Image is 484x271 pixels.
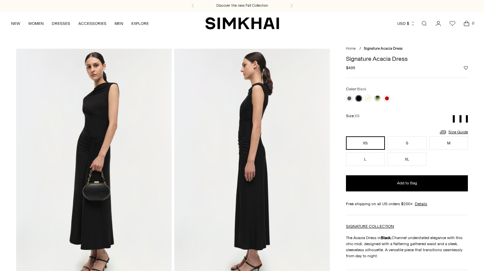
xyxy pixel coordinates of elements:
[364,46,402,51] span: Signature Acacia Dress
[460,17,473,30] a: Open cart modal
[355,114,359,118] span: XS
[346,46,468,52] nav: breadcrumbs
[346,224,394,229] a: SIGNATURE COLLECTION
[397,16,415,31] button: USD $
[415,201,427,207] a: Details
[28,16,44,31] a: WOMEN
[52,16,70,31] a: DRESSES
[131,16,149,31] a: EXPLORE
[346,113,359,119] label: Size:
[397,180,417,186] span: Add to Bag
[216,3,268,8] a: Discover the new Fall Collection
[446,17,459,30] a: Wishlist
[470,20,476,26] span: 0
[381,235,392,240] strong: Black.
[388,136,427,150] button: S
[464,66,468,70] button: Add to Wishlist
[346,235,468,259] p: The Acacia Dress in Channel understated elegance with this chic midi, designed with a flattering ...
[346,136,385,150] button: XS
[346,152,385,166] button: L
[346,86,366,92] label: Color:
[346,201,468,207] div: Free shipping on all US orders $200+
[115,16,123,31] a: MEN
[346,56,468,62] h1: Signature Acacia Dress
[417,17,431,30] a: Open search modal
[388,152,427,166] button: XL
[346,65,355,71] span: $495
[357,87,366,91] span: Black
[346,46,356,51] a: Home
[346,175,468,191] button: Add to Bag
[429,136,468,150] button: M
[432,17,445,30] a: Go to the account page
[78,16,106,31] a: ACCESSORIES
[11,16,20,31] a: NEW
[439,128,468,136] a: Size Guide
[359,46,361,52] div: /
[205,17,279,30] a: SIMKHAI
